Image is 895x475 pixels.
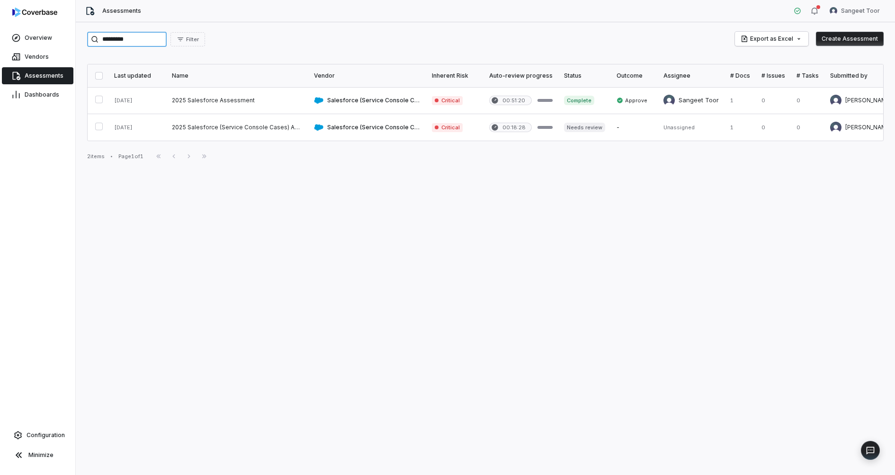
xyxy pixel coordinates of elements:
img: Prateek Paliwal avatar [830,122,841,133]
div: Page 1 of 1 [118,153,143,160]
span: Vendors [25,53,49,61]
span: Filter [186,36,199,43]
span: Minimize [28,451,54,459]
div: Submitted by [830,72,892,80]
button: Export as Excel [735,32,808,46]
button: Sangeet Toor avatarSangeet Toor [824,4,886,18]
span: Configuration [27,431,65,439]
div: Assignee [663,72,719,80]
a: Vendors [2,48,73,65]
img: logo-D7KZi-bG.svg [12,8,57,17]
span: Overview [25,34,52,42]
div: Status [564,72,605,80]
a: Dashboards [2,86,73,103]
div: Last updated [114,72,161,80]
img: Sangeet Toor avatar [663,95,675,106]
div: # Tasks [797,72,819,80]
button: Minimize [4,446,72,465]
a: Configuration [4,427,72,444]
div: # Issues [761,72,785,80]
span: Sangeet Toor [841,7,880,15]
div: # Docs [730,72,750,80]
img: Sangeet Toor avatar [830,7,837,15]
div: Outcome [617,72,652,80]
div: Inherent Risk [432,72,478,80]
div: • [110,153,113,160]
div: Vendor [314,72,421,80]
div: 2 items [87,153,105,160]
a: Overview [2,29,73,46]
a: Assessments [2,67,73,84]
td: - [611,114,658,141]
div: Auto-review progress [489,72,553,80]
div: Name [172,72,303,80]
span: Dashboards [25,91,59,99]
span: Assessments [25,72,63,80]
button: Filter [170,32,205,46]
img: Prateek Paliwal avatar [830,95,841,106]
span: Assessments [102,7,141,15]
button: Create Assessment [816,32,884,46]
